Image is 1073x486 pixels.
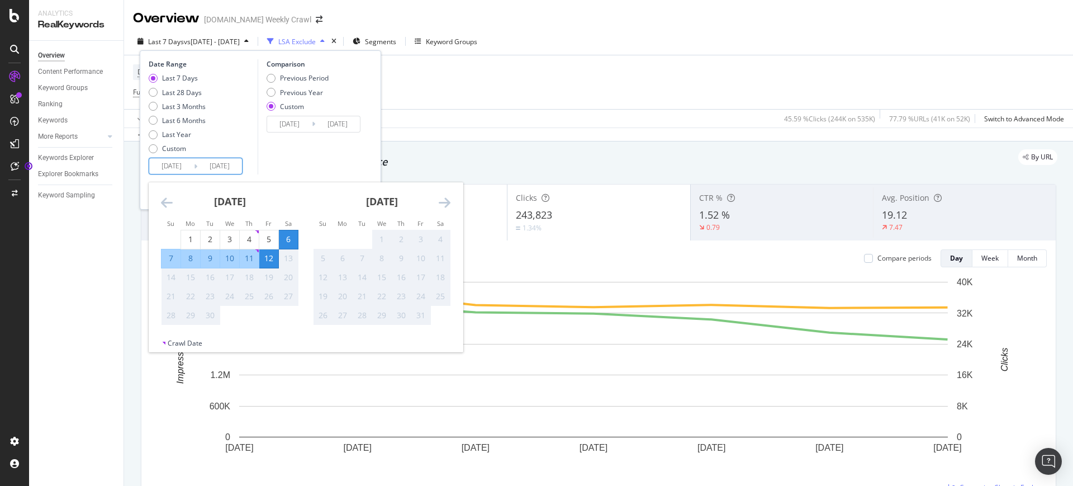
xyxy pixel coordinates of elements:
a: Keywords Explorer [38,152,116,164]
button: Day [941,249,972,267]
div: Last 6 Months [149,116,206,125]
div: 25 [240,291,259,302]
div: Date Range [149,59,255,69]
div: 5 [314,253,333,264]
small: Tu [206,219,213,228]
button: Segments [348,32,401,50]
span: 1.52 % [699,208,730,221]
div: 27 [333,310,352,321]
span: Avg. Position [882,192,929,203]
div: 12 [259,253,278,264]
td: Not available. Tuesday, October 21, 2025 [353,287,372,306]
div: times [329,36,339,47]
div: Crawl Date [168,338,202,348]
button: Apply [133,110,165,128]
div: 16 [392,272,411,283]
div: 15 [372,272,391,283]
div: Last 7 Days [149,73,206,83]
td: Not available. Friday, September 19, 2025 [259,268,279,287]
a: More Reports [38,131,105,143]
strong: [DATE] [214,195,246,208]
div: Previous Year [280,88,323,97]
td: Not available. Friday, October 3, 2025 [411,230,431,249]
div: 23 [201,291,220,302]
div: legacy label [1018,149,1057,165]
small: Sa [285,219,292,228]
div: Overview [133,9,200,28]
td: Not available. Sunday, September 21, 2025 [162,287,181,306]
button: Switch to Advanced Mode [980,110,1064,128]
div: Keywords Explorer [38,152,94,164]
div: 30 [201,310,220,321]
div: 27 [279,291,298,302]
span: By URL [1031,154,1053,161]
td: Not available. Friday, October 31, 2025 [411,306,431,325]
text: 16K [957,370,973,380]
a: Content Performance [38,66,116,78]
td: Not available. Thursday, September 18, 2025 [240,268,259,287]
div: 29 [372,310,391,321]
div: Overview [38,50,65,62]
small: We [225,219,234,228]
text: 24K [957,339,973,349]
span: 243,823 [516,208,552,221]
td: Not available. Tuesday, September 23, 2025 [201,287,220,306]
div: 9 [392,253,411,264]
td: Selected as start date. Saturday, September 6, 2025 [279,230,298,249]
td: Selected as end date. Friday, September 12, 2025 [259,249,279,268]
td: Not available. Monday, September 29, 2025 [181,306,201,325]
input: End Date [315,116,360,132]
small: Sa [437,219,444,228]
td: Not available. Monday, October 27, 2025 [333,306,353,325]
div: 0.79 [706,223,720,232]
div: 3 [411,234,430,245]
div: Last 7 Days [162,73,198,83]
small: Su [319,219,326,228]
div: 12 [314,272,333,283]
div: 10 [411,253,430,264]
a: Explorer Bookmarks [38,168,116,180]
div: Custom [267,102,329,111]
small: Th [397,219,405,228]
span: vs [DATE] - [DATE] [184,37,240,46]
div: 29 [181,310,200,321]
div: Month [1017,253,1037,263]
td: Not available. Friday, September 26, 2025 [259,287,279,306]
button: Month [1008,249,1047,267]
div: Custom [149,144,206,153]
text: 32K [957,308,973,318]
div: 5 [259,234,278,245]
td: Selected. Monday, September 8, 2025 [181,249,201,268]
text: [DATE] [343,443,371,452]
text: Clicks [1000,348,1009,372]
td: Not available. Sunday, October 19, 2025 [314,287,333,306]
div: 26 [314,310,333,321]
div: Open Intercom Messenger [1035,448,1062,475]
div: 14 [162,272,181,283]
div: Tooltip anchor [23,161,34,171]
span: CTR % [699,192,723,203]
div: 16 [201,272,220,283]
small: Fr [265,219,272,228]
td: Not available. Tuesday, October 14, 2025 [353,268,372,287]
small: Tu [358,219,365,228]
text: Impressions [175,336,185,384]
div: 25 [431,291,450,302]
div: Keyword Groups [38,82,88,94]
td: Not available. Saturday, October 18, 2025 [431,268,450,287]
td: Not available. Thursday, October 30, 2025 [392,306,411,325]
div: Analytics [38,9,115,18]
div: 2 [392,234,411,245]
td: Not available. Friday, October 10, 2025 [411,249,431,268]
td: Not available. Wednesday, October 8, 2025 [372,249,392,268]
text: [DATE] [815,443,843,452]
div: 17 [411,272,430,283]
td: Choose Tuesday, September 2, 2025 as your check-in date. It’s available. [201,230,220,249]
button: Last 7 Daysvs[DATE] - [DATE] [133,32,253,50]
div: 28 [162,310,181,321]
text: 600K [210,402,231,411]
td: Not available. Tuesday, October 28, 2025 [353,306,372,325]
div: 22 [372,291,391,302]
td: Choose Wednesday, September 3, 2025 as your check-in date. It’s available. [220,230,240,249]
div: 11 [431,253,450,264]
